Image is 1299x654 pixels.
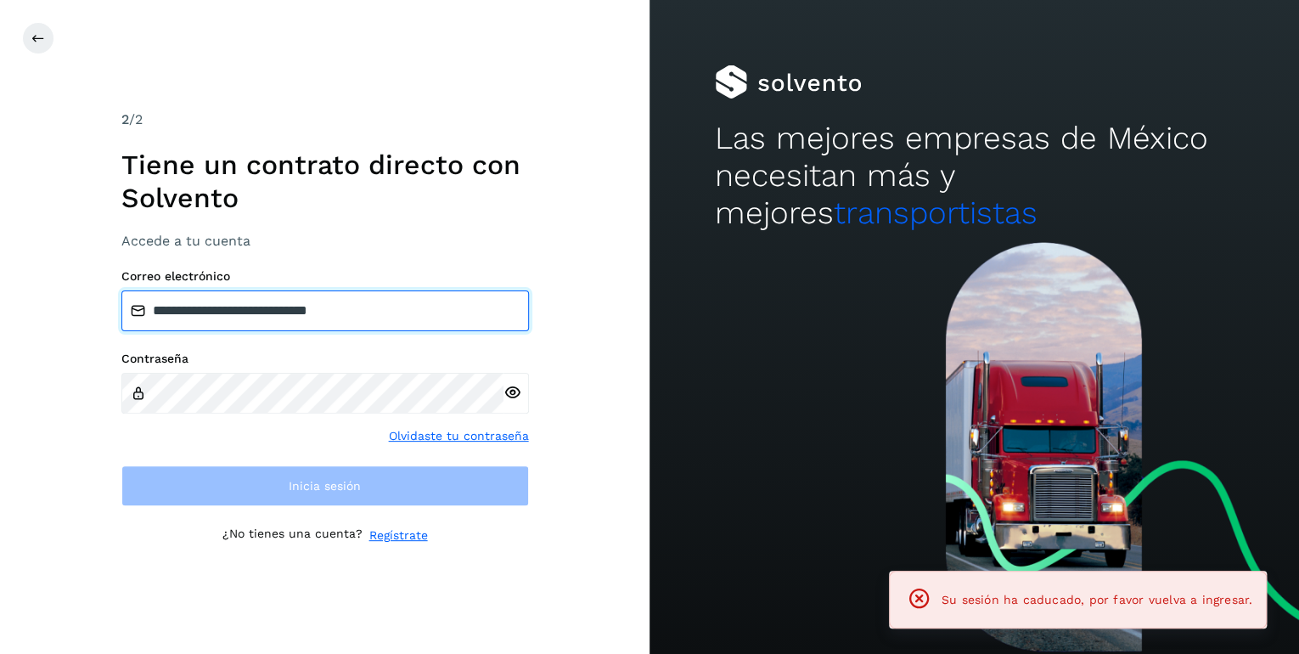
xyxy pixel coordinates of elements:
[942,593,1252,606] span: Su sesión ha caducado, por favor vuelva a ingresar.
[834,195,1038,231] span: transportistas
[289,480,361,492] span: Inicia sesión
[121,111,129,127] span: 2
[715,120,1234,233] h2: Las mejores empresas de México necesitan más y mejores
[121,465,529,506] button: Inicia sesión
[389,427,529,445] a: Olvidaste tu contraseña
[222,527,363,544] p: ¿No tienes una cuenta?
[121,149,529,214] h1: Tiene un contrato directo con Solvento
[369,527,428,544] a: Regístrate
[121,352,529,366] label: Contraseña
[121,269,529,284] label: Correo electrónico
[121,233,529,249] h3: Accede a tu cuenta
[121,110,529,130] div: /2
